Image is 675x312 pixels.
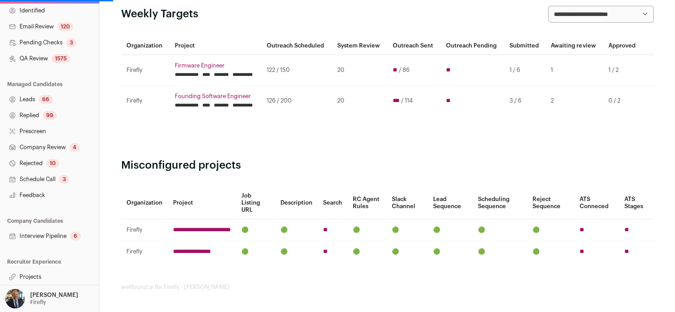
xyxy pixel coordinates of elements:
td: Firefly [121,241,168,262]
h2: Weekly Targets [121,7,198,21]
div: 10 [46,159,59,168]
p: [PERSON_NAME] [30,292,78,299]
th: Awaiting review [545,37,603,55]
footer: wellfound:ai for Firefly - [PERSON_NAME] [121,284,654,291]
div: 6 [70,232,81,241]
td: 🟢 [473,219,527,241]
th: ATS Stages [619,187,654,219]
td: 1 [545,55,603,85]
th: Lead Sequence [428,187,473,219]
td: 🟢 [473,241,527,262]
td: Firefly [121,219,168,241]
th: Description [275,187,318,219]
button: Open dropdown [4,289,80,308]
th: Project [170,37,262,55]
th: System Review [332,37,387,55]
a: Firmware Engineer [175,62,257,69]
td: 122 / 150 [261,55,332,85]
td: 🟢 [236,219,276,241]
div: 4 [69,143,80,152]
th: Outreach Pending [440,37,504,55]
th: Approved [603,37,642,55]
span: / 86 [399,67,410,74]
th: Outreach Sent [387,37,440,55]
th: RC Agent Rules [347,187,387,219]
td: 🟢 [347,219,387,241]
span: / 114 [401,97,413,104]
td: 1 / 2 [603,55,642,85]
th: Submitted [504,37,546,55]
td: 20 [332,55,387,85]
div: 3 [59,175,69,184]
div: 66 [39,95,53,104]
td: 🟢 [275,241,318,262]
img: 18202275-medium_jpg [5,289,25,308]
th: Organization [121,187,168,219]
td: 20 [332,85,387,116]
h2: Misconfigured projects [121,158,654,173]
th: Organization [121,37,170,55]
td: Firefly [121,85,170,116]
td: 🟢 [387,219,428,241]
a: Founding Software Engineer [175,93,257,100]
td: 🟢 [428,219,473,241]
td: 🟢 [236,241,276,262]
td: 🟢 [347,241,387,262]
td: 🟢 [428,241,473,262]
p: Firefly [30,299,46,306]
div: 3 [66,38,76,47]
div: 1575 [51,54,70,63]
td: 🟢 [527,241,574,262]
td: 0 / 2 [603,85,642,116]
th: Search [318,187,347,219]
td: Firefly [121,55,170,85]
th: Job Listing URL [236,187,276,219]
td: 126 / 200 [261,85,332,116]
th: Project [168,187,236,219]
div: 120 [57,22,73,31]
td: 1 / 6 [504,55,546,85]
th: Scheduling Sequence [473,187,527,219]
th: Slack Channel [387,187,428,219]
td: 🟢 [527,219,574,241]
div: 99 [43,111,57,120]
td: 🟢 [387,241,428,262]
td: 🟢 [275,219,318,241]
th: Reject Sequence [527,187,574,219]
td: 2 [545,85,603,116]
th: ATS Conneced [574,187,619,219]
th: Outreach Scheduled [261,37,332,55]
td: 3 / 6 [504,85,546,116]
